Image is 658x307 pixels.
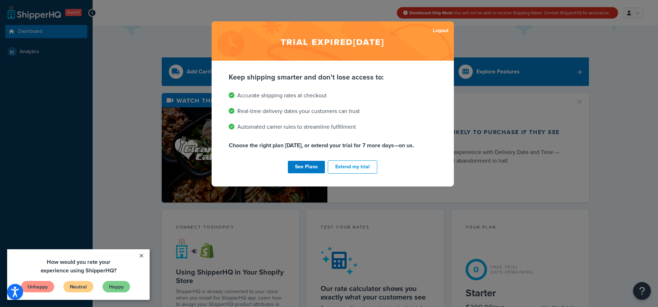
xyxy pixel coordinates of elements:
[229,91,437,101] li: Accurate shipping rates at checkout
[33,9,109,25] span: How would you rate your experience using ShipperHQ?
[229,72,437,82] p: Keep shipping smarter and don't lose access to:
[229,106,437,116] li: Real-time delivery dates your customers can trust
[95,31,123,44] a: Happy
[328,160,377,174] button: Extend my trial
[288,161,325,173] a: See Plans
[14,31,47,44] a: Unhappy
[229,122,437,132] li: Automated carrier rules to streamline fulfillment
[212,21,454,61] h2: Trial expired [DATE]
[433,26,449,36] a: Logout
[56,31,87,44] a: Neutral
[229,140,437,150] p: Choose the right plan [DATE], or extend your trial for 7 more days—on us.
